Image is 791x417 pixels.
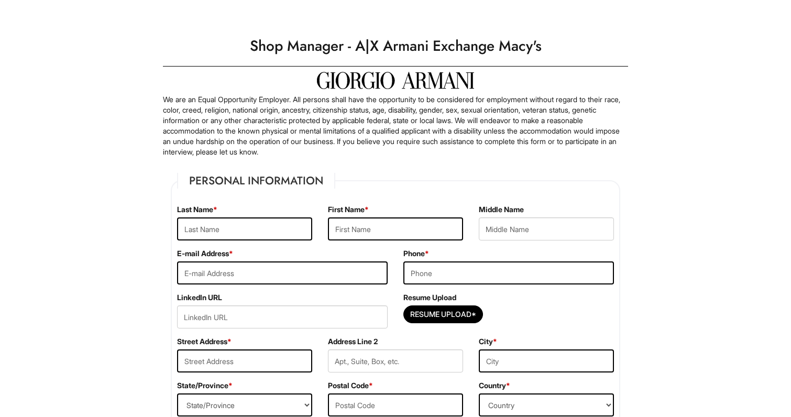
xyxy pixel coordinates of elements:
h1: Shop Manager - A|X Armani Exchange Macy's [158,31,633,61]
label: Middle Name [479,204,524,215]
label: Last Name [177,204,217,215]
label: Address Line 2 [328,336,378,347]
label: Phone [403,248,429,259]
input: Postal Code [328,393,463,416]
input: Phone [403,261,614,284]
legend: Personal Information [177,173,335,189]
label: Street Address [177,336,232,347]
p: We are an Equal Opportunity Employer. All persons shall have the opportunity to be considered for... [163,94,628,157]
button: Resume Upload*Resume Upload* [403,305,483,323]
label: Resume Upload [403,292,456,303]
input: City [479,349,614,372]
label: Postal Code [328,380,373,391]
input: First Name [328,217,463,240]
select: Country [479,393,614,416]
input: Street Address [177,349,312,372]
input: LinkedIn URL [177,305,388,328]
label: State/Province [177,380,233,391]
label: Country [479,380,510,391]
input: Apt., Suite, Box, etc. [328,349,463,372]
input: Last Name [177,217,312,240]
label: E-mail Address [177,248,233,259]
input: Middle Name [479,217,614,240]
label: First Name [328,204,369,215]
input: E-mail Address [177,261,388,284]
label: City [479,336,497,347]
img: Giorgio Armani [317,72,474,89]
select: State/Province [177,393,312,416]
label: LinkedIn URL [177,292,222,303]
